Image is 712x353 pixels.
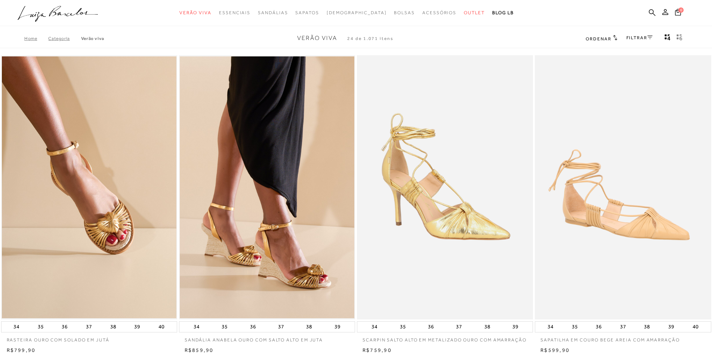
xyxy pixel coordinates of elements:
button: 39 [510,322,521,332]
img: RASTEIRA OURO COM SOLADO EM JUTÁ [2,56,176,318]
span: [DEMOGRAPHIC_DATA] [327,10,387,15]
button: 38 [482,322,493,332]
span: Bolsas [394,10,415,15]
button: 39 [332,322,343,332]
a: SANDÁLIA ANABELA OURO COM SALTO ALTO EM JUTA [179,332,355,343]
button: 35 [570,322,580,332]
button: 37 [454,322,464,332]
button: 36 [59,322,70,332]
button: 34 [545,322,556,332]
a: BLOG LB [492,6,514,20]
span: Outlet [464,10,485,15]
button: 34 [11,322,22,332]
button: 38 [304,322,314,332]
a: noSubCategoriesText [295,6,319,20]
button: 40 [156,322,167,332]
a: SAPATILHA EM COURO BEGE AREIA COM AMARRAÇÃO [535,332,711,343]
a: SCARPIN SALTO ALTO EM METALIZADO OURO COM AMARRAÇÃO [357,332,533,343]
button: 35 [219,322,230,332]
a: noSubCategoriesText [258,6,288,20]
span: Verão Viva [297,35,337,41]
span: R$759,90 [363,347,392,353]
button: 37 [84,322,94,332]
span: 0 [678,7,684,13]
button: 35 [36,322,46,332]
button: 40 [690,322,701,332]
button: 34 [191,322,202,332]
button: 0 [673,8,683,18]
a: RASTEIRA OURO COM SOLADO EM JUTÁ RASTEIRA OURO COM SOLADO EM JUTÁ [2,56,176,318]
span: Ordenar [586,36,611,41]
span: R$599,90 [540,347,570,353]
span: Sandálias [258,10,288,15]
a: Verão Viva [81,36,104,41]
a: noSubCategoriesText [422,6,456,20]
button: 38 [642,322,652,332]
a: Categoria [48,36,81,41]
a: FILTRAR [626,35,653,40]
button: 39 [132,322,142,332]
button: 36 [426,322,436,332]
button: 34 [369,322,380,332]
button: gridText6Desc [674,34,685,43]
span: Essenciais [219,10,250,15]
button: 37 [618,322,628,332]
a: SCARPIN SALTO ALTO EM METALIZADO OURO COM AMARRAÇÃO SCARPIN SALTO ALTO EM METALIZADO OURO COM AMA... [358,56,532,318]
span: 24 de 1.071 itens [347,36,394,41]
a: SANDÁLIA ANABELA OURO COM SALTO ALTO EM JUTA SANDÁLIA ANABELA OURO COM SALTO ALTO EM JUTA [180,56,354,318]
a: noSubCategoriesText [394,6,415,20]
a: noSubCategoriesText [179,6,212,20]
a: Home [24,36,48,41]
button: 38 [108,322,118,332]
span: R$859,90 [185,347,214,353]
button: 36 [248,322,258,332]
a: noSubCategoriesText [219,6,250,20]
button: 35 [398,322,408,332]
button: 37 [276,322,286,332]
button: Mostrar 4 produtos por linha [662,34,673,43]
span: Acessórios [422,10,456,15]
span: Sapatos [295,10,319,15]
a: SAPATILHA EM COURO BEGE AREIA COM AMARRAÇÃO SAPATILHA EM COURO BEGE AREIA COM AMARRAÇÃO [536,56,710,318]
span: Verão Viva [179,10,212,15]
button: 36 [594,322,604,332]
a: RASTEIRA OURO COM SOLADO EM JUTÁ [1,332,177,343]
span: R$799,90 [7,347,36,353]
a: noSubCategoriesText [327,6,387,20]
img: SANDÁLIA ANABELA OURO COM SALTO ALTO EM JUTA [180,56,354,318]
button: 39 [666,322,676,332]
a: noSubCategoriesText [464,6,485,20]
span: BLOG LB [492,10,514,15]
img: SCARPIN SALTO ALTO EM METALIZADO OURO COM AMARRAÇÃO [358,56,532,318]
img: SAPATILHA EM COURO BEGE AREIA COM AMARRAÇÃO [536,56,710,318]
